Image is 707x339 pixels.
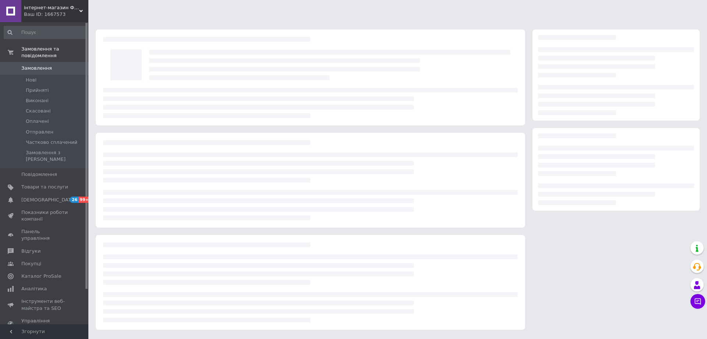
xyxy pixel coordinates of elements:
span: Покупці [21,260,41,267]
span: Відгуки [21,248,41,255]
span: Каталог ProSale [21,273,61,280]
span: Повідомлення [21,171,57,178]
span: 99+ [78,197,91,203]
div: Ваш ID: 1667573 [24,11,88,18]
span: Управління сайтом [21,318,68,331]
span: Товари та послуги [21,184,68,190]
span: Скасовані [26,108,51,114]
span: Аналітика [21,286,47,292]
span: Частково сплачений [26,139,77,146]
span: Показники роботи компанії [21,209,68,222]
span: Отправлен [26,129,53,135]
span: Інструменти веб-майстра та SEO [21,298,68,311]
span: Замовлення та повідомлення [21,46,88,59]
span: Оплачені [26,118,49,125]
span: 26 [70,197,78,203]
span: Прийняті [26,87,49,94]
span: Нові [26,77,36,83]
span: Панель управління [21,228,68,242]
button: Чат з покупцем [690,294,705,309]
span: Виконані [26,97,49,104]
span: Замовлення з [PERSON_NAME] [26,149,86,163]
span: інтернет-магазин ФАРБИ-ІФ [24,4,79,11]
input: Пошук [4,26,87,39]
span: [DEMOGRAPHIC_DATA] [21,197,76,203]
span: Замовлення [21,65,52,72]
